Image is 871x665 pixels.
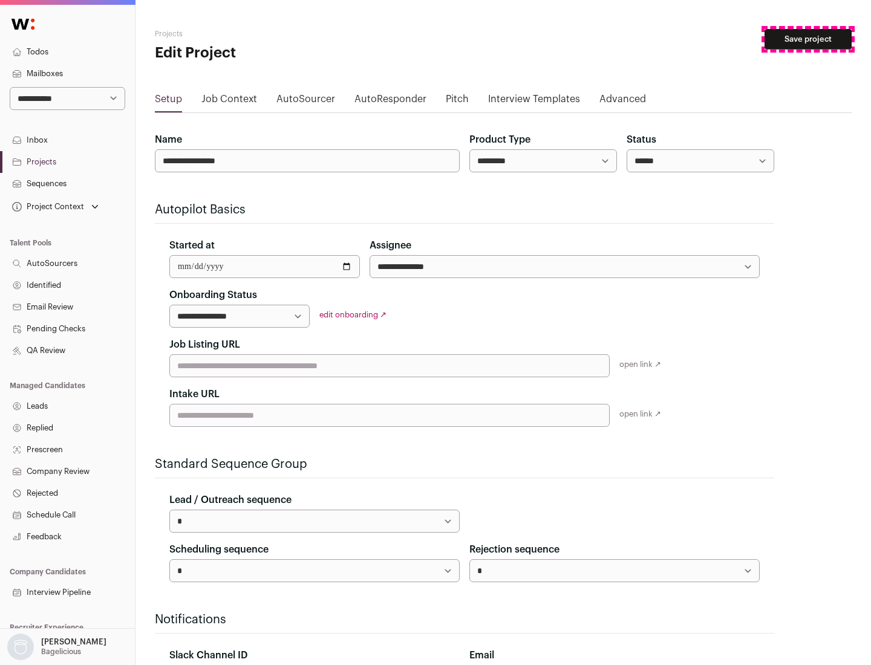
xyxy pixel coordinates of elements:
[41,637,106,647] p: [PERSON_NAME]
[155,611,774,628] h2: Notifications
[469,542,559,557] label: Rejection sequence
[10,198,101,215] button: Open dropdown
[276,92,335,111] a: AutoSourcer
[169,387,220,401] label: Intake URL
[5,12,41,36] img: Wellfound
[10,202,84,212] div: Project Context
[446,92,469,111] a: Pitch
[469,132,530,147] label: Product Type
[155,456,774,473] h2: Standard Sequence Group
[319,311,387,319] a: edit onboarding ↗
[627,132,656,147] label: Status
[765,29,852,50] button: Save project
[155,132,182,147] label: Name
[354,92,426,111] a: AutoResponder
[7,634,34,660] img: nopic.png
[469,648,760,663] div: Email
[169,238,215,253] label: Started at
[155,92,182,111] a: Setup
[169,542,269,557] label: Scheduling sequence
[41,647,81,657] p: Bagelicious
[155,44,387,63] h1: Edit Project
[201,92,257,111] a: Job Context
[155,201,774,218] h2: Autopilot Basics
[5,634,109,660] button: Open dropdown
[169,288,257,302] label: Onboarding Status
[169,337,240,352] label: Job Listing URL
[169,648,247,663] label: Slack Channel ID
[599,92,646,111] a: Advanced
[488,92,580,111] a: Interview Templates
[155,29,387,39] h2: Projects
[169,493,292,507] label: Lead / Outreach sequence
[370,238,411,253] label: Assignee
